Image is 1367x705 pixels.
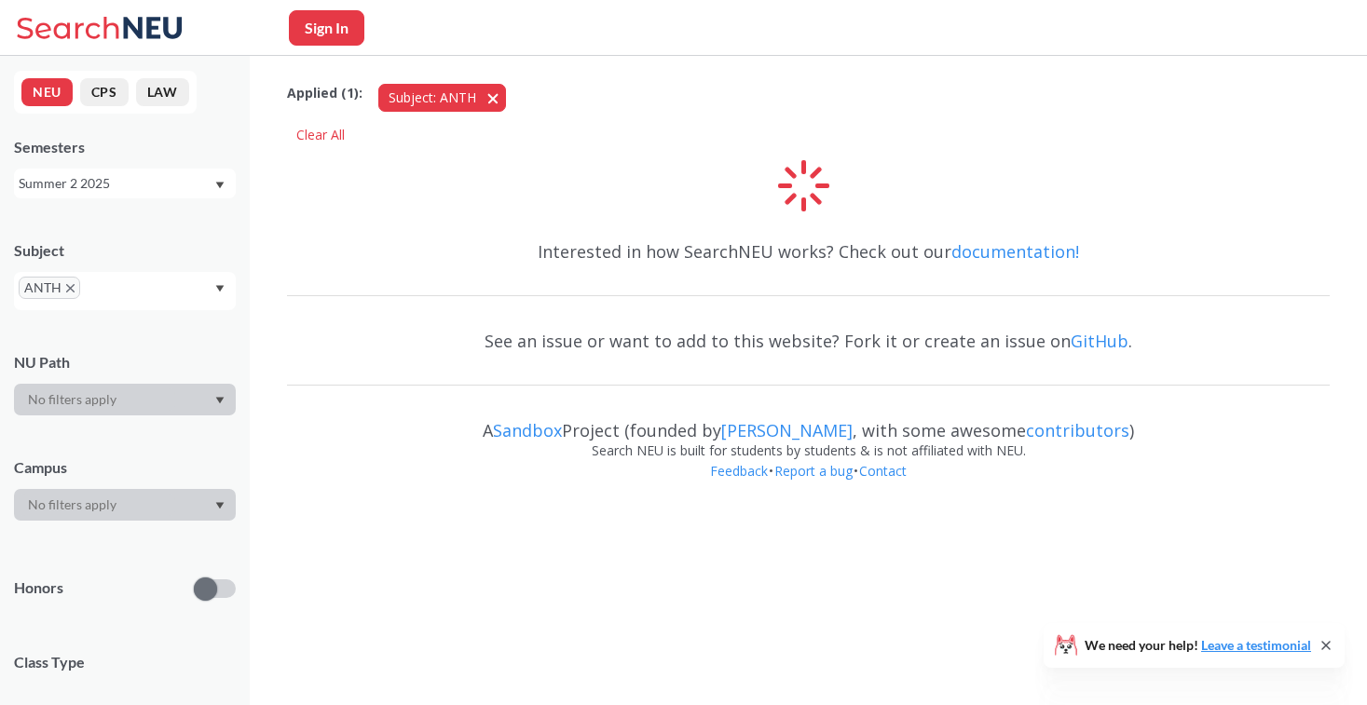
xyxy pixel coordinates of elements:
button: NEU [21,78,73,106]
div: Campus [14,457,236,478]
a: [PERSON_NAME] [721,419,853,441]
div: Dropdown arrow [14,384,236,415]
div: ANTHX to remove pillDropdown arrow [14,272,236,310]
a: Feedback [709,462,769,480]
div: See an issue or want to add to this website? Fork it or create an issue on . [287,314,1330,368]
span: We need your help! [1085,639,1311,652]
button: CPS [80,78,129,106]
p: Honors [14,577,63,599]
svg: Dropdown arrow [215,182,225,189]
button: Sign In [289,10,364,46]
span: Subject: ANTH [389,88,476,106]
a: GitHub [1071,330,1128,352]
div: Summer 2 2025 [19,173,213,194]
div: NU Path [14,352,236,373]
div: • • [287,461,1330,509]
span: Class Type [14,652,236,672]
div: Subject [14,240,236,261]
span: ANTHX to remove pill [19,277,80,299]
a: Report a bug [773,462,854,480]
div: Dropdown arrow [14,489,236,521]
svg: X to remove pill [66,284,75,292]
a: Leave a testimonial [1201,637,1311,653]
a: Sandbox [493,419,562,441]
svg: Dropdown arrow [215,285,225,292]
a: contributors [1026,419,1129,441]
div: Semesters [14,137,236,157]
button: Subject: ANTH [378,84,506,112]
svg: Dropdown arrow [215,502,225,509]
a: documentation! [951,240,1079,263]
button: LAW [136,78,189,106]
div: Summer 2 2025Dropdown arrow [14,169,236,198]
a: Contact [858,462,908,480]
div: Clear All [287,121,354,149]
div: A Project (founded by , with some awesome ) [287,403,1330,441]
div: Search NEU is built for students by students & is not affiliated with NEU. [287,441,1330,461]
div: Interested in how SearchNEU works? Check out our [287,224,1330,278]
span: Applied ( 1 ): [287,83,362,103]
svg: Dropdown arrow [215,397,225,404]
